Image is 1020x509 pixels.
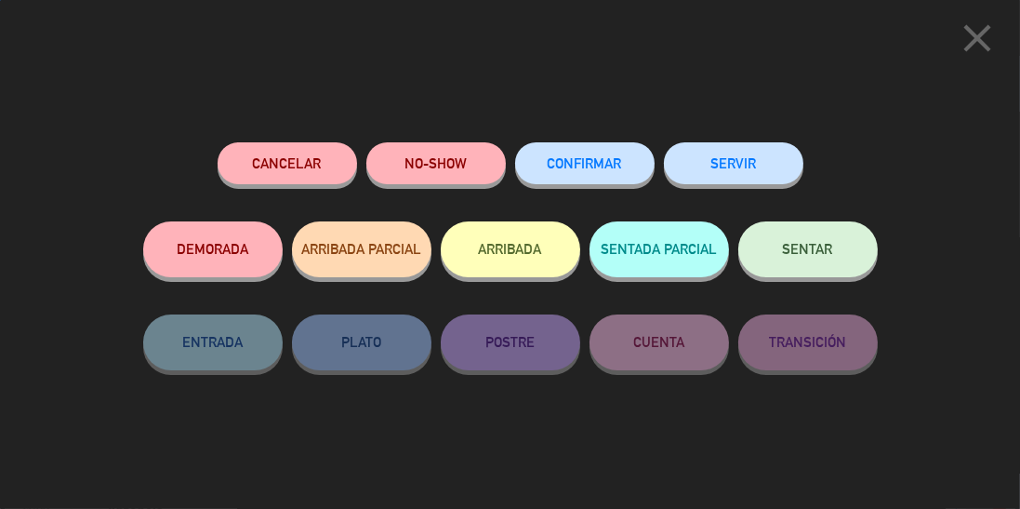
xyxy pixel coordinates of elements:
[292,315,431,370] button: PLATO
[948,14,1006,69] button: close
[738,315,878,370] button: TRANSICIÓN
[954,15,1000,61] i: close
[664,142,803,184] button: SERVIR
[515,142,655,184] button: CONFIRMAR
[143,315,283,370] button: ENTRADA
[366,142,506,184] button: NO-SHOW
[301,241,421,257] span: ARRIBADA PARCIAL
[548,155,622,171] span: CONFIRMAR
[292,221,431,277] button: ARRIBADA PARCIAL
[218,142,357,184] button: Cancelar
[738,221,878,277] button: SENTAR
[783,241,833,257] span: SENTAR
[441,315,580,370] button: POSTRE
[143,221,283,277] button: DEMORADA
[589,221,729,277] button: SENTADA PARCIAL
[589,315,729,370] button: CUENTA
[441,221,580,277] button: ARRIBADA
